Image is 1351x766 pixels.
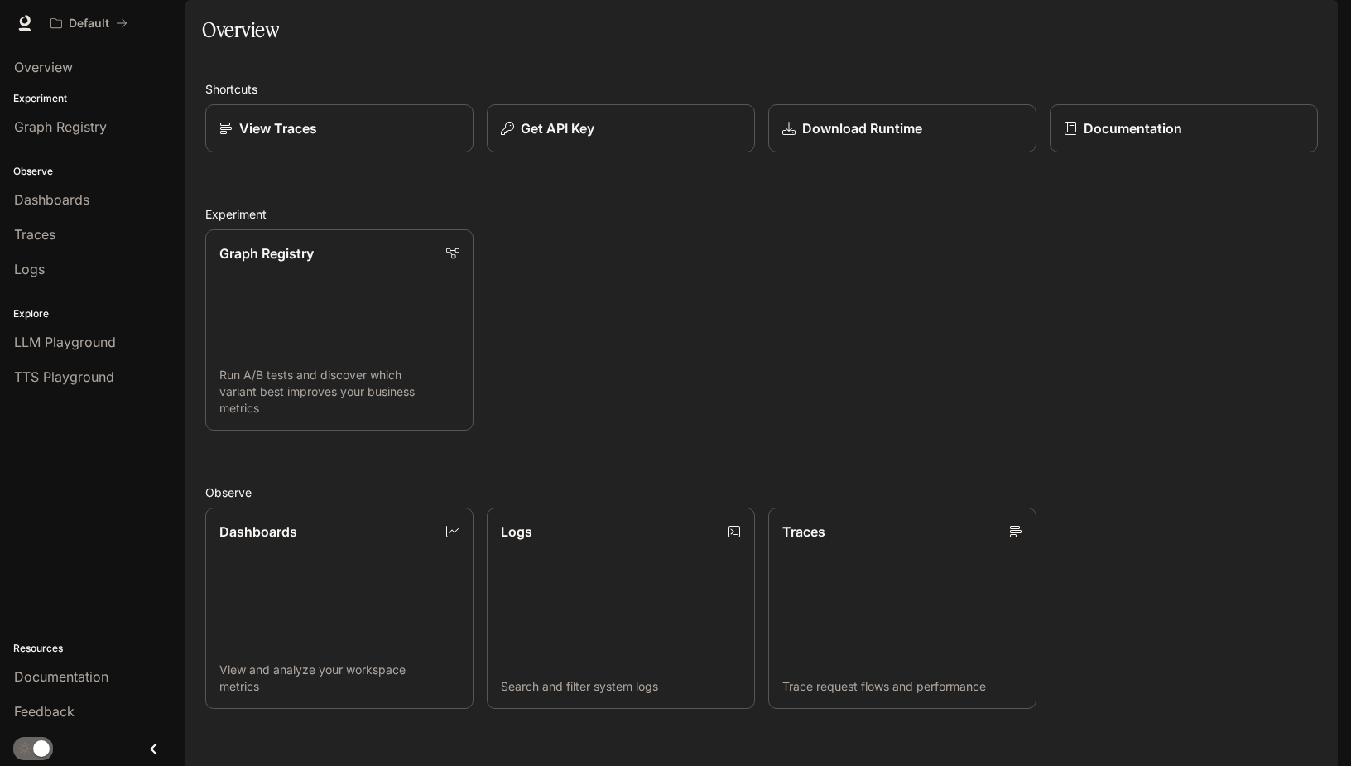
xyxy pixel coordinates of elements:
[501,678,741,695] p: Search and filter system logs
[487,508,755,709] a: LogsSearch and filter system logs
[782,522,825,542] p: Traces
[501,522,532,542] p: Logs
[205,80,1318,98] h2: Shortcuts
[219,243,314,263] p: Graph Registry
[219,522,297,542] p: Dashboards
[768,508,1036,709] a: TracesTrace request flows and performance
[202,13,279,46] h1: Overview
[782,678,1022,695] p: Trace request flows and performance
[521,118,594,138] p: Get API Key
[69,17,109,31] p: Default
[219,367,459,417] p: Run A/B tests and discover which variant best improves your business metrics
[205,508,474,709] a: DashboardsView and analyze your workspace metrics
[205,104,474,152] a: View Traces
[239,118,317,138] p: View Traces
[1050,104,1318,152] a: Documentation
[768,104,1036,152] a: Download Runtime
[1084,118,1182,138] p: Documentation
[487,104,755,152] button: Get API Key
[802,118,922,138] p: Download Runtime
[205,205,1318,223] h2: Experiment
[205,484,1318,501] h2: Observe
[219,662,459,695] p: View and analyze your workspace metrics
[205,229,474,431] a: Graph RegistryRun A/B tests and discover which variant best improves your business metrics
[43,7,135,40] button: All workspaces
